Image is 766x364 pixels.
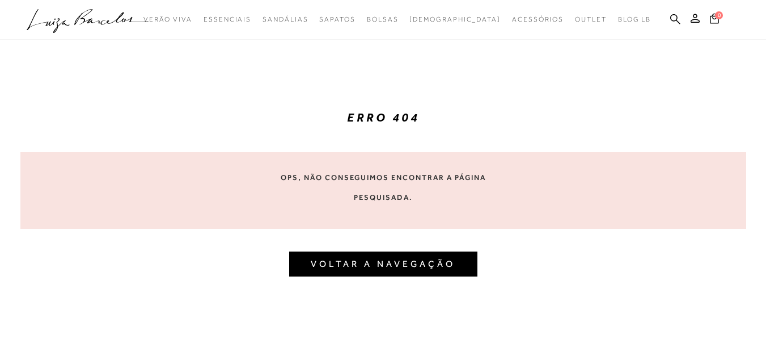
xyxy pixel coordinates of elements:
span: Essenciais [204,15,251,23]
a: noSubCategoriesText [409,9,501,30]
span: Sandálias [263,15,308,23]
span: Verão Viva [143,15,192,23]
a: noSubCategoriesText [367,9,399,30]
a: noSubCategoriesText [319,9,355,30]
a: noSubCategoriesText [575,9,607,30]
a: noSubCategoriesText [512,9,564,30]
span: 0 [715,11,723,19]
a: VOLTAR A NAVEGAÇÃO [311,258,455,269]
a: noSubCategoriesText [204,9,251,30]
span: BLOG LB [618,15,651,23]
span: Outlet [575,15,607,23]
span: Sapatos [319,15,355,23]
button: 0 [706,12,722,28]
p: Ops, não conseguimos encontrar a página pesquisada. [274,168,492,207]
a: noSubCategoriesText [263,9,308,30]
span: Bolsas [367,15,399,23]
span: [DEMOGRAPHIC_DATA] [409,15,501,23]
span: Acessórios [512,15,564,23]
a: BLOG LB [618,9,651,30]
a: noSubCategoriesText [143,9,192,30]
button: VOLTAR A NAVEGAÇÃO [289,252,477,277]
strong: ERRO 404 [347,110,420,124]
